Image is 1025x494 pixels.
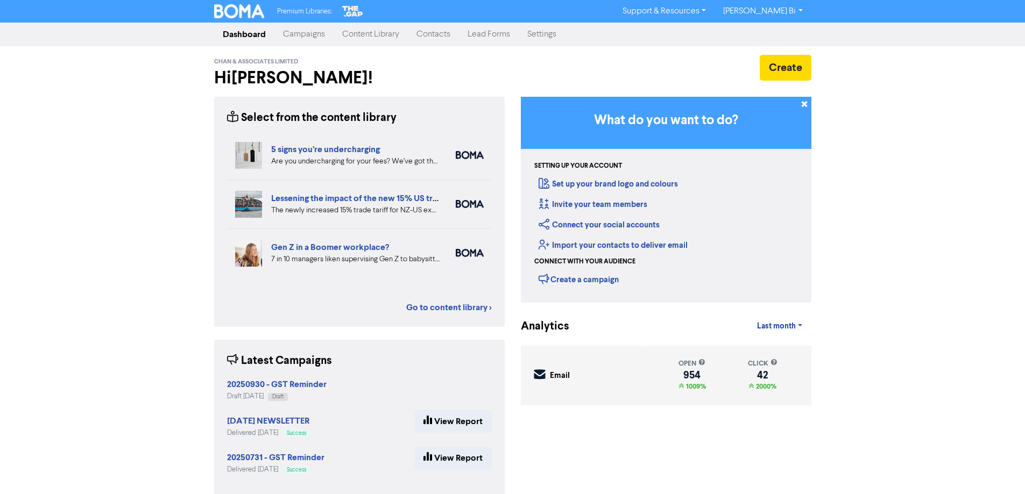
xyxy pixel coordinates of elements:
[214,4,265,18] img: BOMA Logo
[227,454,324,462] a: 20250731 - GST Reminder
[271,144,380,155] a: 5 signs you’re undercharging
[214,24,274,45] a: Dashboard
[456,249,484,257] img: boma
[271,156,440,167] div: Are you undercharging for your fees? We’ve got the five warning signs that can help you diagnose ...
[678,371,706,380] div: 954
[456,151,484,159] img: boma_accounting
[272,394,284,399] span: Draft
[757,321,796,331] span: Last month
[678,359,706,369] div: open
[287,431,306,436] span: Success
[227,379,327,390] strong: 20250930 - GST Reminder
[271,242,389,253] a: Gen Z in a Boomer workplace?
[274,24,334,45] a: Campaigns
[271,193,468,204] a: Lessening the impact of the new 15% US trade tariff
[456,200,484,208] img: boma
[539,199,647,210] a: Invite your team members
[214,58,298,66] span: Chan & Associates Limited
[614,3,715,20] a: Support & Resources
[214,68,505,88] h2: Hi [PERSON_NAME] !
[748,371,777,380] div: 42
[414,410,492,433] a: View Report
[684,382,706,391] span: 1009%
[748,316,811,337] a: Last month
[277,8,332,15] span: Premium Libraries:
[459,24,519,45] a: Lead Forms
[227,417,309,426] a: [DATE] NEWSLETTER
[227,391,327,402] div: Draft [DATE]
[227,416,309,426] strong: [DATE] NEWSLETTER
[521,97,811,303] div: Getting Started in BOMA
[760,55,811,81] button: Create
[539,220,660,230] a: Connect your social accounts
[227,464,324,475] div: Delivered [DATE]
[406,301,492,314] a: Go to content library >
[550,370,570,382] div: Email
[715,3,811,20] a: [PERSON_NAME] Bi
[521,318,556,335] div: Analytics
[534,161,622,171] div: Setting up your account
[408,24,459,45] a: Contacts
[271,254,440,265] div: 7 in 10 managers liken supervising Gen Z to babysitting or parenting. But is your people manageme...
[539,271,619,287] div: Create a campaign
[519,24,565,45] a: Settings
[414,447,492,469] a: View Report
[227,110,397,126] div: Select from the content library
[341,4,364,18] img: The Gap
[227,353,332,369] div: Latest Campaigns
[754,382,776,391] span: 2000%
[227,452,324,463] strong: 20250731 - GST Reminder
[537,113,795,128] h3: What do you want to do?
[287,467,306,472] span: Success
[539,179,678,189] a: Set up your brand logo and colours
[271,205,440,216] div: The newly increased 15% trade tariff for NZ-US exports could well have a major impact on your mar...
[748,359,777,369] div: click
[534,257,635,267] div: Connect with your audience
[227,381,327,389] a: 20250930 - GST Reminder
[227,428,310,438] div: Delivered [DATE]
[334,24,408,45] a: Content Library
[539,240,688,250] a: Import your contacts to deliver email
